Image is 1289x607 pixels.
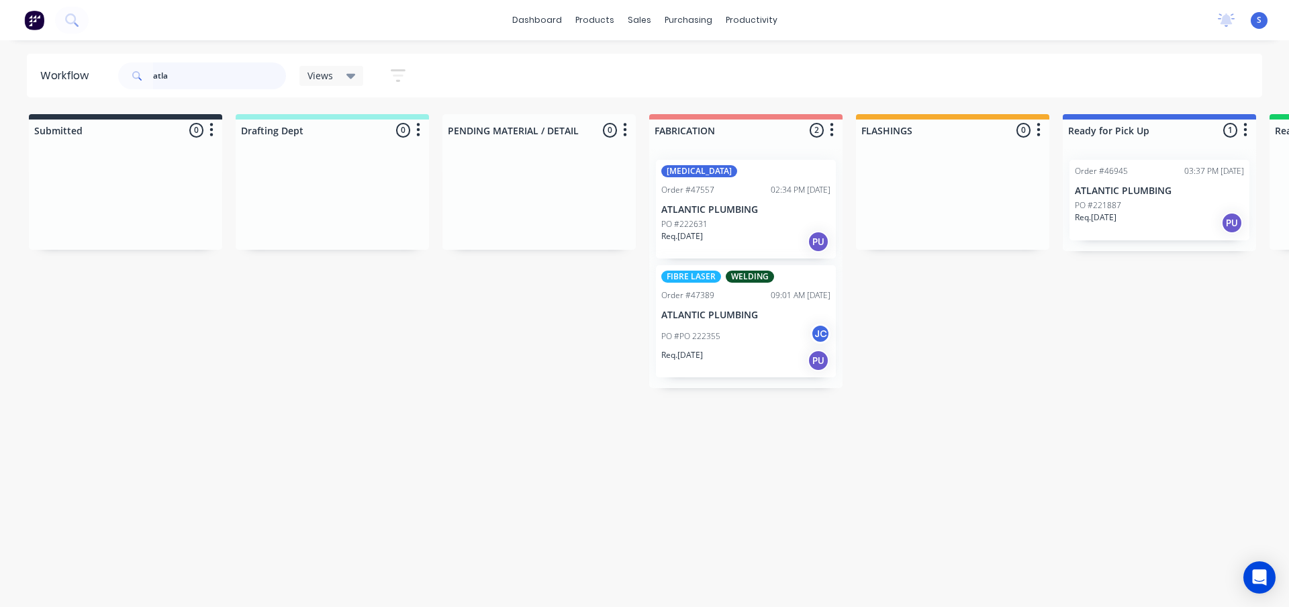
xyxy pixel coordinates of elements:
div: 02:34 PM [DATE] [771,184,830,196]
div: Order #46945 [1075,165,1128,177]
div: 09:01 AM [DATE] [771,289,830,301]
div: Order #47389 [661,289,714,301]
p: ATLANTIC PLUMBING [661,204,830,216]
div: [MEDICAL_DATA] [661,165,737,177]
p: PO #PO 222355 [661,330,720,342]
p: ATLANTIC PLUMBING [1075,185,1244,197]
div: WELDING [726,271,774,283]
span: Views [307,68,333,83]
p: PO #222631 [661,218,708,230]
p: PO #221887 [1075,199,1121,212]
div: JC [810,324,830,344]
p: Req. [DATE] [661,230,703,242]
img: Factory [24,10,44,30]
input: Search for orders... [153,62,286,89]
span: S [1257,14,1261,26]
div: Open Intercom Messenger [1243,561,1276,594]
div: Workflow [40,68,95,84]
div: PU [808,350,829,371]
div: Order #47557 [661,184,714,196]
div: Order #4694503:37 PM [DATE]ATLANTIC PLUMBINGPO #221887Req.[DATE]PU [1069,160,1249,240]
p: Req. [DATE] [1075,212,1116,224]
p: Req. [DATE] [661,349,703,361]
div: FIBRE LASERWELDINGOrder #4738909:01 AM [DATE]ATLANTIC PLUMBINGPO #PO 222355JCReq.[DATE]PU [656,265,836,377]
p: ATLANTIC PLUMBING [661,310,830,321]
a: dashboard [506,10,569,30]
div: productivity [719,10,784,30]
div: PU [1221,212,1243,234]
div: 03:37 PM [DATE] [1184,165,1244,177]
div: FIBRE LASER [661,271,721,283]
div: sales [621,10,658,30]
div: [MEDICAL_DATA]Order #4755702:34 PM [DATE]ATLANTIC PLUMBINGPO #222631Req.[DATE]PU [656,160,836,259]
div: purchasing [658,10,719,30]
div: PU [808,231,829,252]
div: products [569,10,621,30]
